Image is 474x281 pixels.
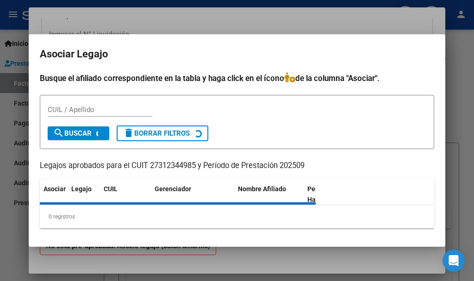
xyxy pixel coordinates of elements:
[40,205,434,228] div: 0 registros
[71,185,92,193] span: Legajo
[40,72,434,84] h4: Busque el afiliado correspondiente en la tabla y haga click en el ícono de la columna "Asociar".
[100,179,151,210] datatable-header-cell: CUIL
[155,185,191,193] span: Gerenciador
[53,127,64,138] mat-icon: search
[40,160,434,172] p: Legajos aprobados para el CUIT 27312344985 y Período de Prestación 202509
[40,45,434,63] h2: Asociar Legajo
[117,125,208,141] button: Borrar Filtros
[151,179,234,210] datatable-header-cell: Gerenciador
[238,185,286,193] span: Nombre Afiliado
[48,126,109,140] button: Buscar
[68,179,100,210] datatable-header-cell: Legajo
[40,179,68,210] datatable-header-cell: Asociar
[123,127,134,138] mat-icon: delete
[53,129,92,137] span: Buscar
[104,185,118,193] span: CUIL
[307,185,338,203] span: Periodo Habilitado
[44,185,66,193] span: Asociar
[123,129,190,137] span: Borrar Filtros
[443,250,465,272] div: Open Intercom Messenger
[304,179,366,210] datatable-header-cell: Periodo Habilitado
[234,179,304,210] datatable-header-cell: Nombre Afiliado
